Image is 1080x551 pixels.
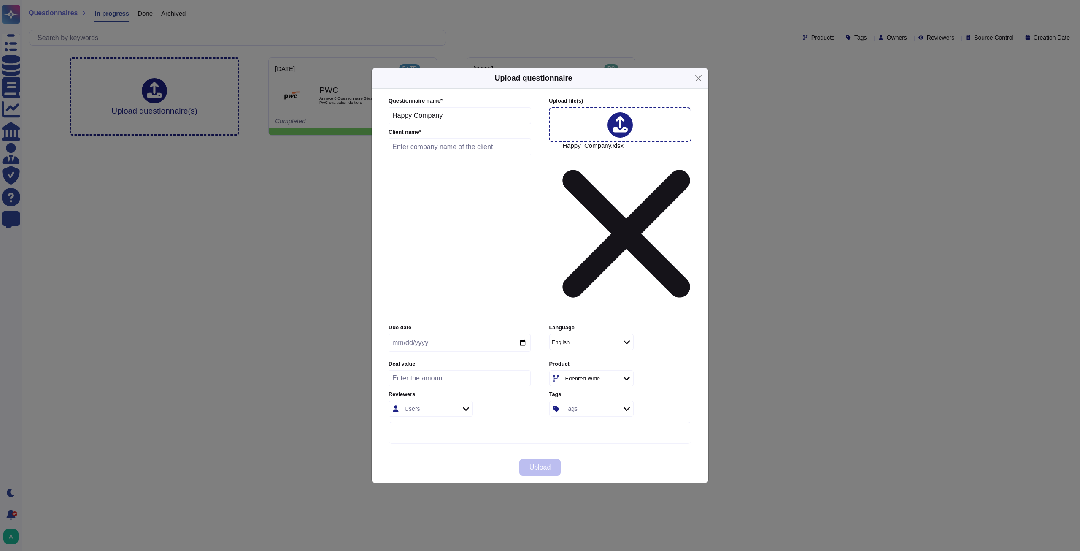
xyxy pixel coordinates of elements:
input: Enter questionnaire name [389,107,531,124]
label: Questionnaire name [389,98,531,104]
input: Enter the amount [389,370,531,386]
button: Close [692,72,705,85]
span: Happy_Company.xlsx [562,142,690,319]
div: Edenred Wide [565,376,600,381]
span: Upload file (s) [549,98,583,104]
div: English [552,339,570,345]
label: Product [549,361,691,367]
label: Due date [389,325,531,331]
label: Client name [389,130,531,135]
div: Tags [565,406,578,412]
label: Deal value [389,361,531,367]
span: Upload [529,464,551,471]
button: Upload [519,459,561,476]
h5: Upload questionnaire [494,73,572,84]
label: Language [549,325,691,331]
label: Reviewers [389,392,531,397]
input: Due date [389,334,531,352]
input: Enter company name of the client [389,138,531,155]
label: Tags [549,392,691,397]
div: Users [405,406,420,412]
